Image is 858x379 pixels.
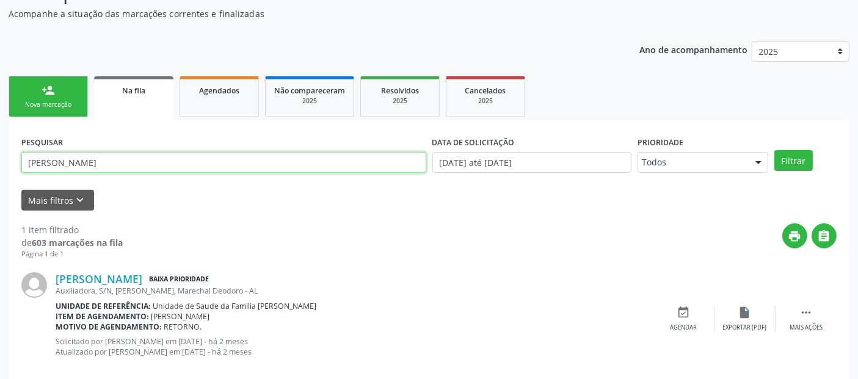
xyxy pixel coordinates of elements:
i:  [818,229,831,243]
div: de [21,236,123,249]
label: PESQUISAR [21,133,63,152]
button:  [812,223,837,248]
input: Selecione um intervalo [432,152,631,173]
i:  [799,306,813,319]
div: Mais ações [790,323,823,332]
div: Exportar (PDF) [723,323,767,332]
div: Nova marcação [18,100,79,109]
button: print [782,223,807,248]
span: [PERSON_NAME] [151,311,210,322]
i: keyboard_arrow_down [74,193,87,207]
b: Motivo de agendamento: [56,322,162,332]
i: event_available [677,306,691,319]
label: DATA DE SOLICITAÇÃO [432,133,515,152]
button: Filtrar [774,150,813,171]
img: img [21,272,47,298]
div: 2025 [274,96,345,106]
span: Resolvidos [381,85,419,96]
span: Unidade de Saude da Familia [PERSON_NAME] [153,301,317,311]
span: Na fila [122,85,145,96]
div: Auxiliadora, S/N, [PERSON_NAME], Marechal Deodoro - AL [56,286,653,296]
span: Agendados [199,85,239,96]
p: Acompanhe a situação das marcações correntes e finalizadas [9,7,597,20]
p: Ano de acompanhamento [639,42,747,57]
div: 2025 [369,96,431,106]
i: print [788,229,802,243]
strong: 603 marcações na fila [32,237,123,248]
span: Não compareceram [274,85,345,96]
b: Item de agendamento: [56,311,149,322]
div: 1 item filtrado [21,223,123,236]
div: person_add [42,84,55,97]
div: Agendar [671,323,697,332]
button: Mais filtroskeyboard_arrow_down [21,190,94,211]
b: Unidade de referência: [56,301,151,311]
div: Página 1 de 1 [21,249,123,259]
a: [PERSON_NAME] [56,272,142,286]
span: Cancelados [465,85,506,96]
label: Prioridade [638,133,683,152]
input: Nome, CNS [21,152,426,173]
i: insert_drive_file [738,306,752,319]
p: Solicitado por [PERSON_NAME] em [DATE] - há 2 meses Atualizado por [PERSON_NAME] em [DATE] - há 2... [56,336,653,357]
span: RETORNO. [164,322,202,332]
span: Todos [642,156,743,168]
span: Baixa Prioridade [147,273,211,286]
div: 2025 [455,96,516,106]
